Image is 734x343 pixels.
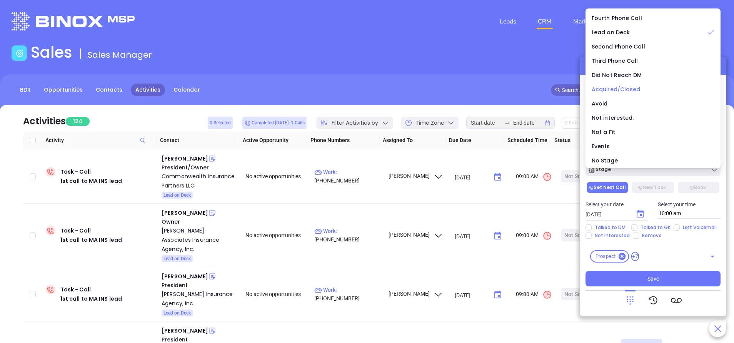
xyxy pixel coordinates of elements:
th: Active Opportunity [235,131,307,149]
span: Fourth Phone Call [592,14,642,22]
input: End date [513,119,543,127]
span: Prospect [591,253,620,260]
div: Task - Call [60,226,122,244]
span: +7 [631,252,639,261]
div: [PERSON_NAME] [162,208,208,218]
span: Remove [639,233,665,239]
p: Select your date [586,200,649,209]
span: Not a Fit [592,128,615,136]
a: Marketing [570,14,604,29]
div: President [162,281,235,289]
span: Work : [314,228,337,234]
span: 09:00 AM [516,231,552,241]
span: Lead on Deck [163,254,191,263]
div: 1st call to MA INS lead [60,294,122,303]
img: logo [12,12,135,30]
a: Opportunities [39,84,87,96]
input: Search… [562,86,701,94]
div: Owner [162,218,235,226]
span: Completed [DATE]: 1 Calls [244,119,305,127]
div: President/Owner [162,163,235,172]
div: 1st call to MA INS lead [60,235,122,244]
div: Prospect [590,250,629,263]
button: Stage [586,164,721,176]
a: Commonwealth Insurance Partners LLC [162,172,235,190]
div: Not Started [564,288,593,300]
button: Set Next Call [587,182,628,193]
div: Not Started [564,170,593,182]
span: search [555,87,561,93]
div: [PERSON_NAME] [162,272,208,281]
span: Acquired/Closed [592,85,641,93]
span: Lead on Deck [163,309,191,317]
span: Talked to DM [592,224,629,231]
span: Work : [314,169,337,175]
div: Stage [588,166,611,174]
input: MM/DD/YYYY [455,173,487,181]
span: Avoid [592,100,608,107]
span: 09:00 AM [516,172,552,182]
button: Choose date, selected date is Sep 29, 2025 [490,287,505,303]
span: Not Interested [592,233,633,239]
th: Due Date [446,131,503,149]
input: Start date [471,119,501,127]
span: [PERSON_NAME] [387,173,443,179]
a: Contacts [91,84,127,96]
input: MM/DD/YYYY [455,291,487,299]
a: [PERSON_NAME] Associates Insurance Agency, Inc. [162,226,235,254]
span: 0 Selected [210,119,231,127]
input: MM/DD/YYYY [586,211,629,218]
span: swap-right [504,120,510,126]
th: Contact [157,131,235,149]
a: Leads [497,14,519,29]
span: Lead on Deck [163,191,191,199]
div: Task - Call [60,167,122,186]
button: Edit Due Date [562,117,605,129]
span: 124 [66,117,90,126]
button: New Task [632,182,674,193]
p: [PHONE_NUMBER] [314,227,381,244]
span: Lead on Deck [592,28,630,36]
a: CRM [535,14,555,29]
th: Assigned To [380,131,446,149]
h1: Sales [31,43,72,62]
div: No active opportunities [245,231,308,239]
span: No Stage [592,157,618,164]
button: Choose date, selected date is Sep 29, 2025 [490,228,505,244]
div: No active opportunities [245,172,308,181]
th: Status [551,131,606,149]
span: Left Voicemail [680,224,720,231]
th: Scheduled Time [503,131,551,149]
span: Third Phone Call [592,57,638,65]
div: Activities [23,114,66,128]
span: Activity [45,136,154,144]
span: to [504,120,510,126]
a: Calendar [169,84,205,96]
p: Select your time [658,200,721,209]
a: Activities [131,84,165,96]
div: Task - Call [60,285,122,303]
p: [PHONE_NUMBER] [314,168,381,185]
span: Events [592,142,610,150]
div: [PERSON_NAME] [162,154,208,163]
span: Work : [314,287,337,293]
p: [PHONE_NUMBER] [314,286,381,303]
span: Did Not Reach DM [592,71,642,79]
div: [PERSON_NAME] [162,326,208,335]
div: 1st call to MA INS lead [60,176,122,186]
button: Save [586,271,721,286]
span: Time Zone [415,119,444,127]
div: Not Started [564,229,593,241]
th: Phone Numbers [307,131,380,149]
button: Book [678,182,719,193]
button: Choose date, selected date is Oct 2, 2025 [632,206,648,222]
span: Not interested. [592,114,634,122]
input: MM/DD/YYYY [455,232,487,240]
a: [PERSON_NAME] Insurance Agency, Inc [162,289,235,308]
span: [PERSON_NAME] [387,291,443,297]
a: BDR [15,84,35,96]
span: Second Phone Call [592,43,645,50]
